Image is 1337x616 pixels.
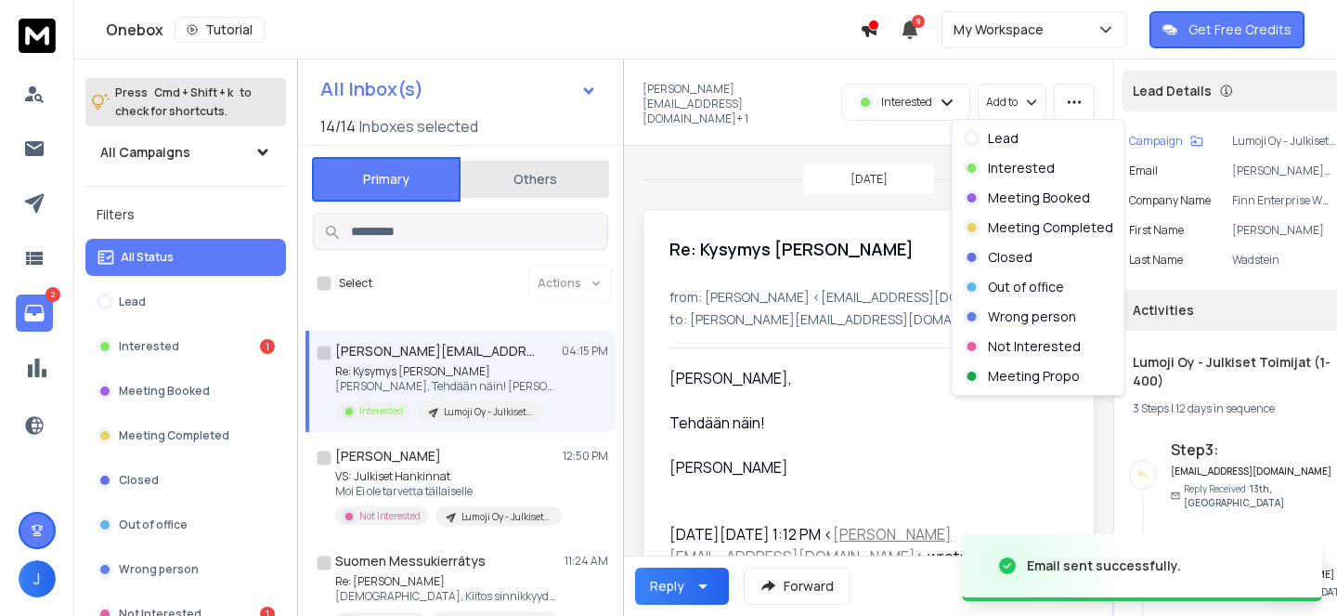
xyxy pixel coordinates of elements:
p: [PERSON_NAME] [1232,223,1336,238]
p: Out of office [119,518,188,532]
div: [PERSON_NAME], [669,367,1053,389]
span: 14 / 14 [320,115,356,138]
div: | [1133,401,1332,416]
button: Forward [744,568,850,605]
p: 04:15 PM [562,344,608,359]
h1: All Inbox(s) [320,80,423,98]
p: Lead [988,129,1019,148]
h1: [PERSON_NAME] [335,447,441,465]
p: Meeting Booked [119,384,210,399]
p: Wrong person [988,308,1076,326]
p: Company Name [1129,193,1211,208]
span: 3 Steps [1133,400,1169,416]
p: from: [PERSON_NAME] <[EMAIL_ADDRESS][DOMAIN_NAME]> [669,288,1068,307]
h1: Lumoji Oy - Julkiset Toimijat (1-400) [1133,353,1332,390]
p: First Name [1129,223,1184,238]
p: Press to check for shortcuts. [115,84,252,121]
p: [PERSON_NAME][EMAIL_ADDRESS][DOMAIN_NAME] + 1 [643,82,830,126]
p: Lumoji Oy - Julkiset Toimijat (1-400) [1232,134,1336,149]
div: Onebox [106,17,860,43]
p: Out of office [988,278,1064,296]
p: [PERSON_NAME][EMAIL_ADDRESS][DOMAIN_NAME] [1232,164,1336,178]
p: All Status [121,250,174,265]
p: Meeting Booked [988,189,1090,207]
p: Add to [986,95,1018,110]
p: [PERSON_NAME], Tehdään näin! [PERSON_NAME] [DATE], Oct [335,379,558,394]
h1: All Campaigns [100,143,190,162]
p: Re: [PERSON_NAME] [335,574,558,589]
h6: [EMAIL_ADDRESS][DOMAIN_NAME] [1171,465,1333,478]
p: Meeting Completed [119,428,229,443]
button: Others [461,159,609,200]
p: Not Interested [988,337,1081,356]
p: Email [1129,164,1158,178]
p: Interested [359,404,403,418]
button: Primary [312,157,461,202]
p: Closed [988,248,1032,267]
label: Select [339,276,372,291]
p: [DEMOGRAPHIC_DATA], Kiitos sinnikkyydestä. Meillä herra [335,589,558,604]
span: 12 days in sequence [1175,400,1275,416]
p: 12:50 PM [563,449,608,464]
p: Interested [988,159,1055,177]
p: to: [PERSON_NAME][EMAIL_ADDRESS][DOMAIN_NAME] [669,310,1017,329]
span: 13th, [GEOGRAPHIC_DATA] [1184,482,1284,509]
span: Cmd + Shift + k [151,82,236,103]
p: Lead [119,295,146,309]
span: J [19,560,56,597]
p: Wadstein [1232,253,1336,268]
p: Meeting Completed [988,218,1113,237]
div: [PERSON_NAME] [669,456,1053,478]
p: Moi Ei ole tarvetta tällaiselle [335,484,558,499]
p: Lumoji Oy - Julkiset Toimijat (1-400) [461,510,551,524]
div: [DATE][DATE] 1:12 PM < > wrote: [669,523,1053,568]
p: Get Free Credits [1188,20,1292,39]
p: VS: Julkiset Hankinnat [335,469,558,484]
p: Not Interested [359,509,421,523]
p: 2 [45,287,60,302]
p: Last Name [1129,253,1183,268]
p: Lead Details [1133,82,1212,100]
p: Re: Kysymys [PERSON_NAME] [335,364,558,379]
p: Finn Enterprise WW Oy (3360009-6) [1232,193,1336,208]
p: Interested [119,339,179,354]
p: 11:24 AM [565,554,608,569]
p: Wrong person [119,562,199,577]
span: 9 [912,15,925,28]
h3: Inboxes selected [359,115,478,138]
p: Lumoji Oy - Julkiset Toimijat (1-400) [444,405,533,419]
h1: [PERSON_NAME][EMAIL_ADDRESS][DOMAIN_NAME] +1 [335,342,539,360]
h1: Suomen Messukierrätys [335,552,486,570]
h3: Filters [85,202,286,228]
p: Interested [881,95,932,110]
p: Meeting Propo [988,367,1080,386]
div: 1 [260,339,275,354]
h1: Re: Kysymys [PERSON_NAME] [669,236,914,262]
p: Closed [119,473,159,488]
p: Campaign [1129,134,1183,149]
div: Reply [650,577,684,596]
p: [DATE] [850,172,888,187]
p: My Workspace [954,20,1051,39]
button: Tutorial [175,17,265,43]
div: Tehdään näin! [669,412,1053,434]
